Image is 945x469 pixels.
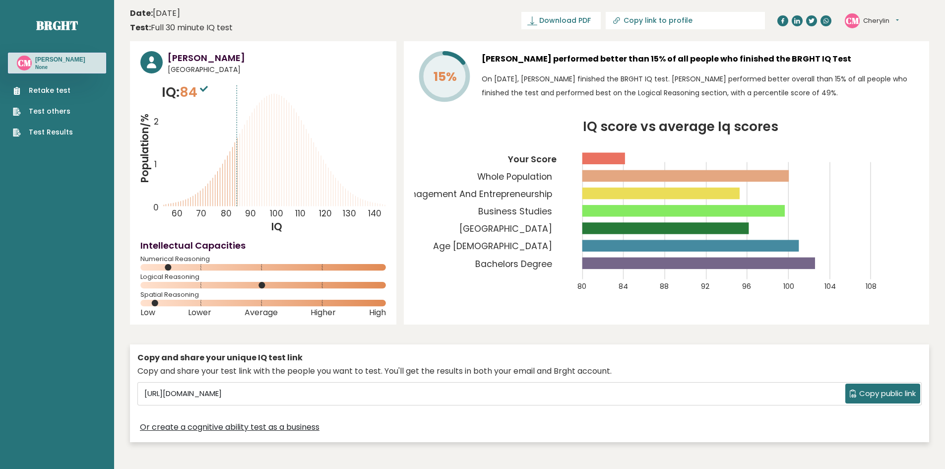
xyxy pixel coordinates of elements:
tspan: Age [DEMOGRAPHIC_DATA] [433,241,552,253]
text: CM [846,14,859,26]
tspan: 120 [319,207,332,219]
span: Low [140,311,155,315]
b: Test: [130,22,151,33]
span: Copy public link [859,388,916,400]
div: Copy and share your unique IQ test link [137,352,922,364]
b: Date: [130,7,153,19]
tspan: Population/% [138,114,152,183]
tspan: 88 [660,281,669,291]
tspan: 96 [743,281,752,291]
span: Average [245,311,278,315]
tspan: 80 [577,281,586,291]
tspan: 80 [221,207,232,219]
tspan: 92 [701,281,709,291]
tspan: IQ score vs average Iq scores [583,117,778,135]
tspan: 0 [153,201,159,213]
tspan: 70 [196,207,206,219]
h3: [PERSON_NAME] performed better than 15% of all people who finished the BRGHT IQ Test [482,51,919,67]
tspan: 108 [866,281,877,291]
a: Retake test [13,85,73,96]
h3: [PERSON_NAME] [35,56,85,64]
tspan: 140 [368,207,381,219]
tspan: Your Score [507,153,557,165]
tspan: IQ [272,220,283,234]
a: Brght [36,17,78,33]
tspan: 15% [434,68,457,85]
span: Numerical Reasoning [140,257,386,261]
tspan: 100 [784,281,795,291]
span: High [369,311,386,315]
tspan: [GEOGRAPHIC_DATA] [459,223,552,235]
p: On [DATE], [PERSON_NAME] finished the BRGHT IQ test. [PERSON_NAME] performed better overall than ... [482,72,919,100]
tspan: 104 [825,281,836,291]
tspan: 90 [245,207,256,219]
h3: [PERSON_NAME] [168,51,386,65]
tspan: Institute Of Management And Entrepreneurship [346,188,552,200]
span: 84 [180,83,210,101]
a: Test Results [13,127,73,137]
tspan: 84 [619,281,628,291]
p: IQ: [162,82,210,102]
button: Cherylin [863,16,899,26]
tspan: 130 [343,207,357,219]
tspan: 100 [270,207,283,219]
h4: Intellectual Capacities [140,239,386,252]
tspan: 1 [154,158,157,170]
span: Logical Reasoning [140,275,386,279]
tspan: Whole Population [477,171,552,183]
button: Copy public link [845,384,920,403]
a: Or create a cognitive ability test as a business [140,421,319,433]
div: Full 30 minute IQ test [130,22,233,34]
span: Lower [188,311,211,315]
a: Download PDF [521,12,601,29]
span: Download PDF [539,15,591,26]
text: CM [18,57,31,68]
span: [GEOGRAPHIC_DATA] [168,65,386,75]
span: Higher [311,311,336,315]
p: None [35,64,85,71]
tspan: Bachelors Degree [475,258,552,270]
tspan: 60 [172,207,183,219]
tspan: Business Studies [478,205,552,217]
div: Copy and share your test link with the people you want to test. You'll get the results in both yo... [137,365,922,377]
tspan: 110 [295,207,306,219]
a: Test others [13,106,73,117]
tspan: 2 [154,116,159,128]
time: [DATE] [130,7,180,19]
span: Spatial Reasoning [140,293,386,297]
